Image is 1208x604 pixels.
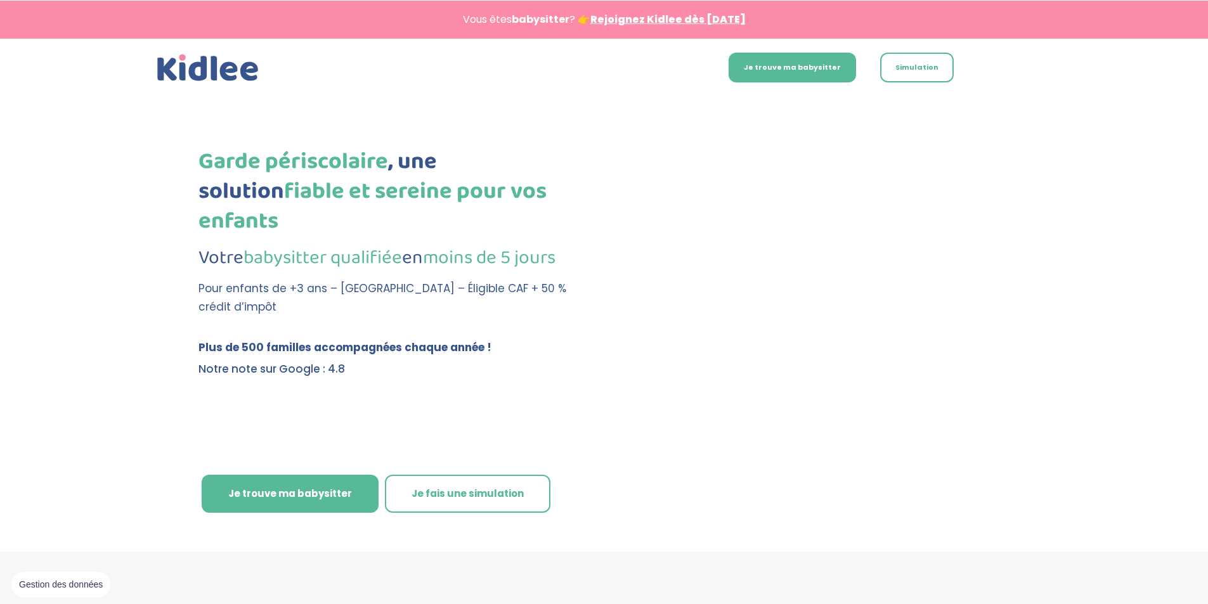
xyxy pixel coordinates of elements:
span: Garde périscolaire fiable et sereine pour vos enfants [198,143,547,240]
span: Vous êtes ? 👉 [463,12,746,27]
img: Mercredi [447,382,573,411]
span: Gestion des données [19,579,103,591]
b: Plus de 500 familles accompagnées chaque année ! [198,340,491,355]
a: Je trouve ma babysitter [202,475,379,513]
span: moins de 5 jours [423,243,555,273]
a: Simulation [880,53,954,82]
a: Je trouve ma babysitter [729,53,856,82]
span: en [402,243,423,273]
p: Notre note sur Google : 4.8 [198,360,582,378]
img: logo_kidlee_bleu [154,51,262,85]
img: Atelier thematique [315,417,459,444]
strong: babysitter [512,12,569,27]
a: Rejoignez Kidlee dès [DATE] [590,12,746,27]
span: Votre [198,243,244,273]
img: Sortie decole [198,382,309,408]
a: Kidlee Logo [154,51,262,85]
img: Anniversaire [198,417,297,444]
img: weekends [318,382,438,408]
span: , une solution [198,143,437,210]
span: babysitter qualifiée [244,243,402,273]
img: Thematique [477,417,563,446]
a: Je fais une simulation [385,475,550,513]
button: Gestion des données [11,572,110,598]
img: Français [611,65,623,72]
span: Pour enfants de +3 ans – [GEOGRAPHIC_DATA] – Éligible CAF + 50 % crédit d’impôt [198,281,566,314]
